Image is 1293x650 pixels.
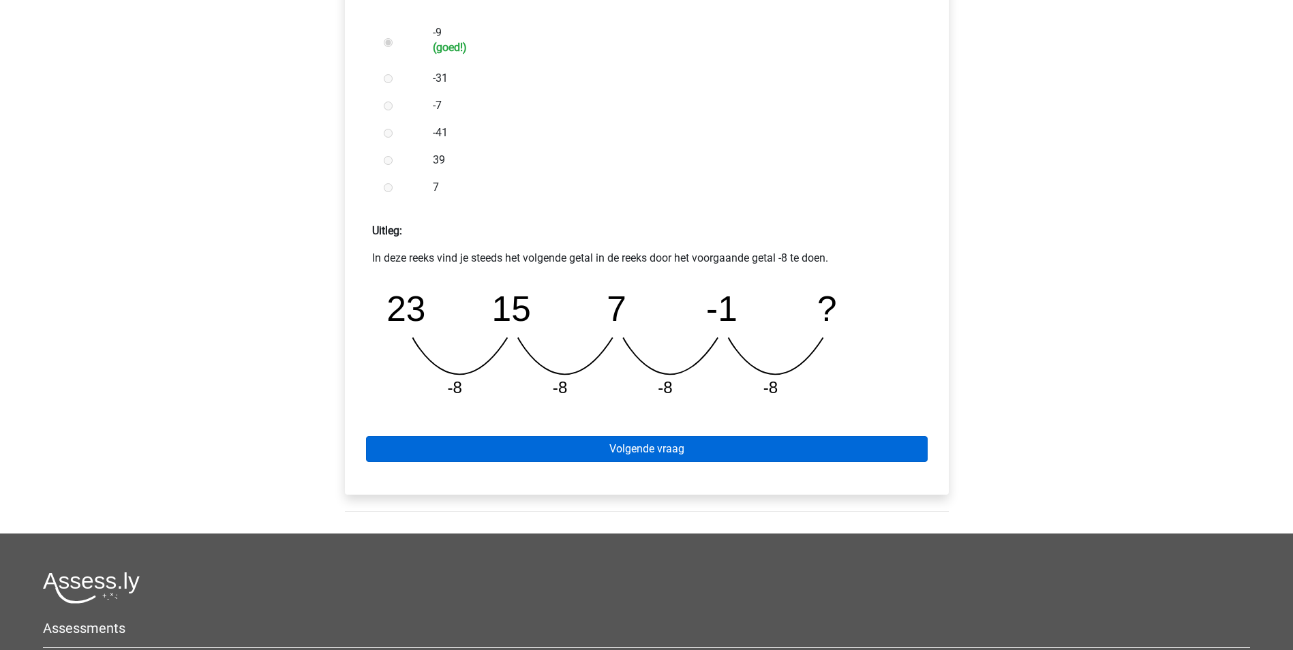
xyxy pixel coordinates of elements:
tspan: -8 [658,378,673,397]
label: 39 [433,152,904,168]
tspan: 23 [386,289,425,328]
h5: Assessments [43,620,1250,636]
tspan: -1 [707,289,738,328]
h6: (goed!) [433,41,904,54]
label: -7 [433,97,904,114]
label: -31 [433,70,904,87]
label: -41 [433,125,904,141]
tspan: -8 [764,378,779,397]
tspan: -8 [447,378,462,397]
strong: Uitleg: [372,224,402,237]
tspan: -8 [553,378,568,397]
p: In deze reeks vind je steeds het volgende getal in de reeks door het voorgaande getal -8 te doen. [372,250,922,266]
label: 7 [433,179,904,196]
tspan: 15 [491,289,530,328]
tspan: 7 [607,289,627,328]
label: -9 [433,25,904,54]
a: Volgende vraag [366,436,928,462]
img: Assessly logo [43,572,140,604]
tspan: ? [818,289,838,328]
